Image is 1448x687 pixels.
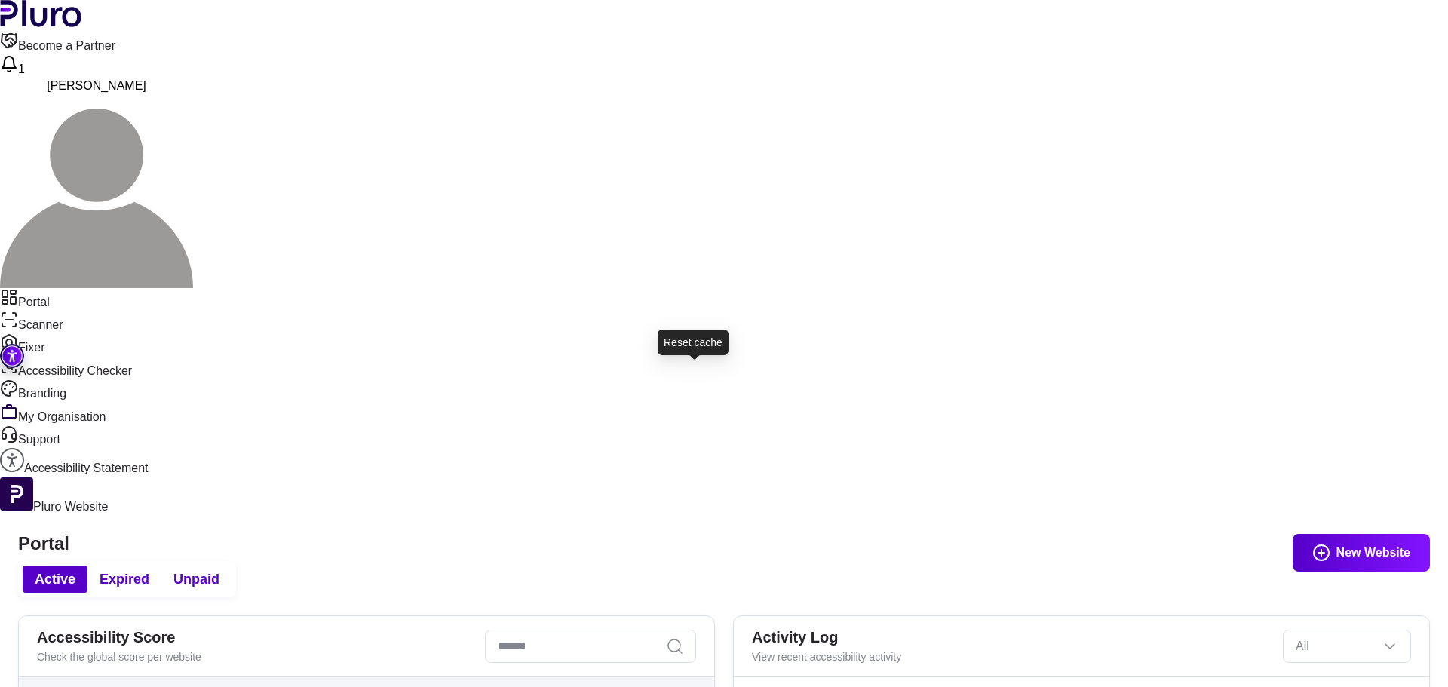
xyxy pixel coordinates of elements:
[35,570,75,588] span: Active
[752,628,1271,646] h2: Activity Log
[37,628,473,646] h2: Accessibility Score
[37,649,473,664] div: Check the global score per website
[100,570,149,588] span: Expired
[87,566,161,593] button: Expired
[161,566,232,593] button: Unpaid
[47,79,146,92] span: [PERSON_NAME]
[18,63,25,75] span: 1
[658,330,729,355] div: Reset cache
[173,570,219,588] span: Unpaid
[23,566,87,593] button: Active
[1293,534,1430,572] button: New Website
[1283,630,1411,663] div: Set sorting
[18,533,1430,555] h1: Portal
[752,649,1271,664] div: View recent accessibility activity
[485,630,696,663] input: Search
